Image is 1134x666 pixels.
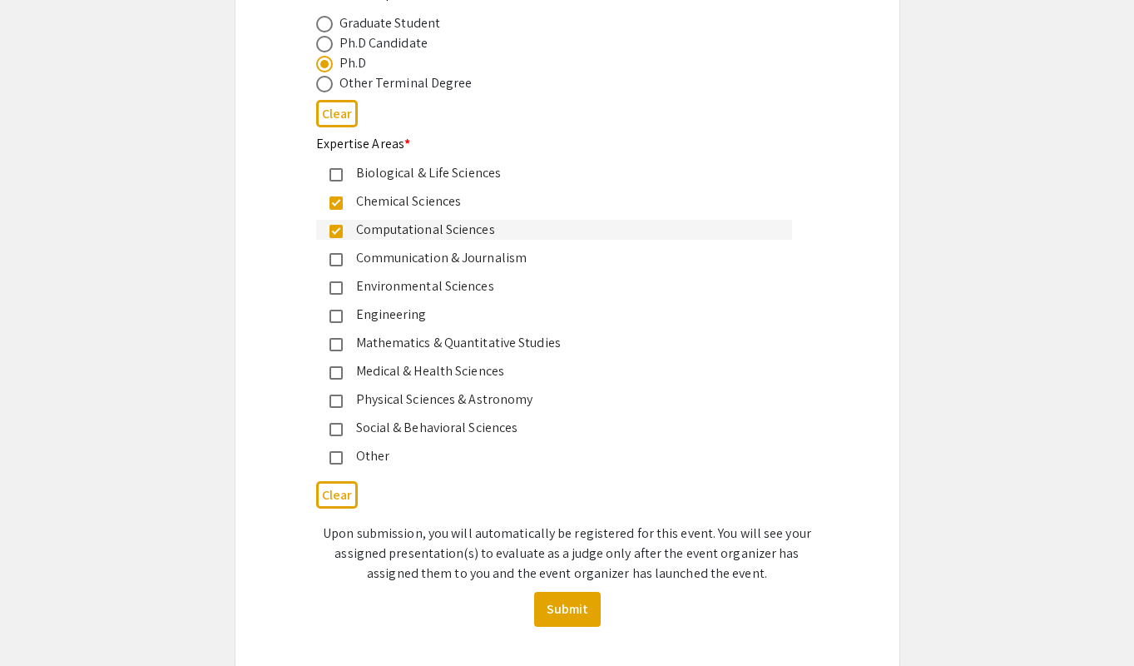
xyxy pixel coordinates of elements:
div: Physical Sciences & Astronomy [343,390,779,410]
button: Submit [534,592,601,627]
div: Other Terminal Degree [339,73,473,93]
button: Clear [316,100,358,127]
div: Chemical Sciences [343,191,779,211]
div: Social & Behavioral Sciences [343,418,779,438]
div: Ph.D [339,53,366,73]
div: Computational Sciences [343,220,779,240]
iframe: Chat [12,591,71,654]
p: Upon submission, you will automatically be registered for this event. You will see your assigned ... [316,524,819,584]
div: Mathematics & Quantitative Studies [343,333,779,353]
div: Environmental Sciences [343,276,779,296]
div: Graduate Student [339,13,441,33]
div: Biological & Life Sciences [343,163,779,183]
div: Ph.D Candidate [339,33,428,53]
div: Engineering [343,305,779,325]
mat-label: Expertise Areas [316,135,411,152]
button: Clear [316,481,358,509]
div: Medical & Health Sciences [343,361,779,381]
div: Communication & Journalism [343,248,779,268]
div: Other [343,446,779,466]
